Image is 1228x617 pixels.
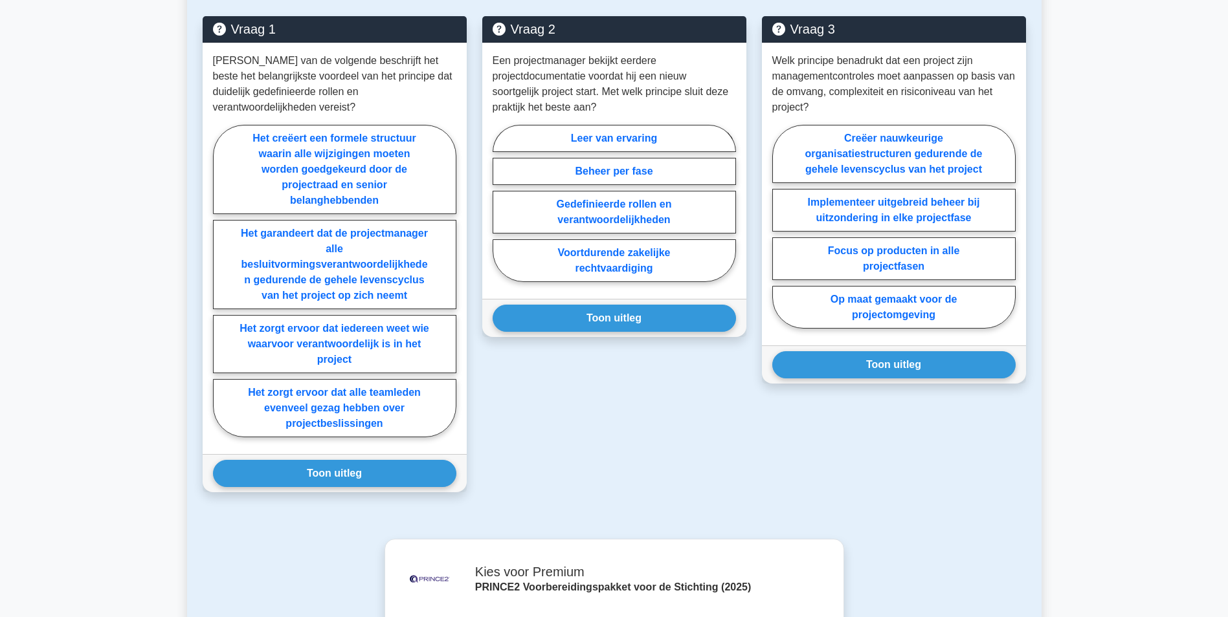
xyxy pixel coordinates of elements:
[493,191,736,233] label: Gedefinieerde rollen en verantwoordelijkheden
[493,125,736,152] label: Leer van ervaring
[511,22,555,36] font: Vraag 2
[231,22,276,36] font: Vraag 1
[772,351,1016,378] button: Toon uitleg
[493,158,736,185] label: Beheer per fase
[493,239,736,282] label: Voortdurende zakelijke rechtvaardiging
[213,125,456,214] label: Het creëert een formele structuur waarin alle wijzigingen moeten worden goedgekeurd door de proje...
[790,22,835,36] font: Vraag 3
[493,305,736,332] button: Toon uitleg
[213,315,456,373] label: Het zorgt ervoor dat iedereen weet wie waarvoor verantwoordelijk is in het project
[213,53,456,115] p: [PERSON_NAME] van de volgende beschrijft het beste het belangrijkste voordeel van het principe da...
[213,460,456,487] button: Toon uitleg
[493,53,736,115] p: Een projectmanager bekijkt eerdere projectdocumentatie voordat hij een nieuw soortgelijk project ...
[772,286,1016,329] label: Op maat gemaakt voor de projectomgeving
[213,379,456,437] label: Het zorgt ervoor dat alle teamleden evenveel gezag hebben over projectbeslissingen
[772,125,1016,183] label: Creëer nauwkeurige organisatiestructuren gedurende de gehele levenscyclus van het project
[213,220,456,309] label: Het garandeert dat de projectmanager alle besluitvormingsverantwoordelijkheden gedurende de gehel...
[772,237,1016,280] label: Focus op producten in alle projectfasen
[772,189,1016,232] label: Implementeer uitgebreid beheer bij uitzondering in elke projectfase
[772,53,1016,115] p: Welk principe benadrukt dat een project zijn managementcontroles moet aanpassen op basis van de o...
